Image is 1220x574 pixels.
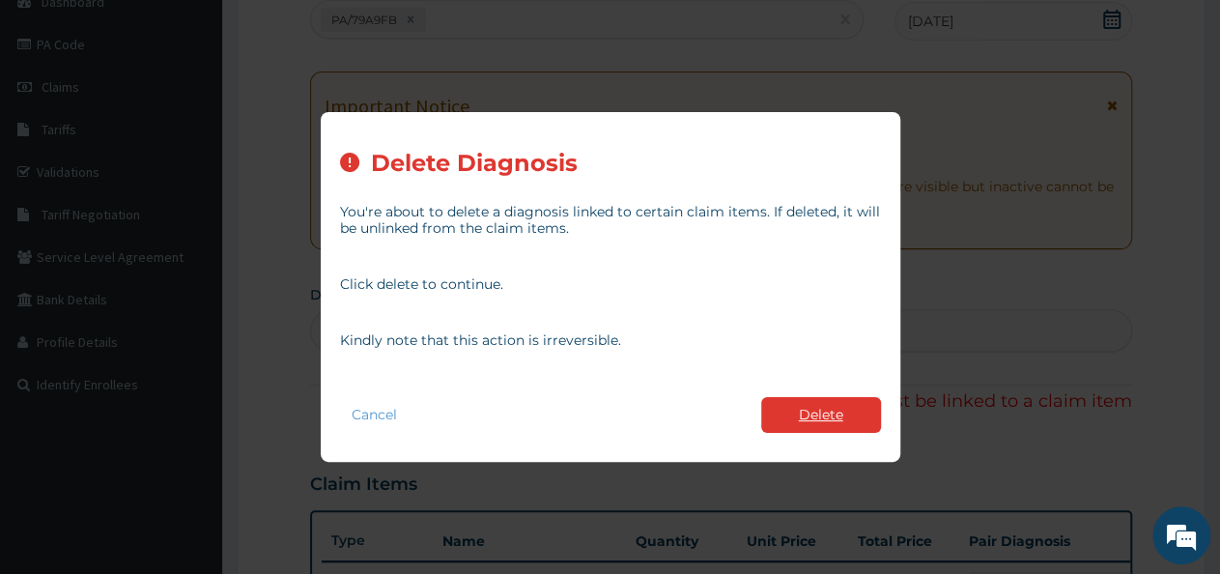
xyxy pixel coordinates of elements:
[340,204,881,237] p: You're about to delete a diagnosis linked to certain claim items. If deleted, it will be unlinked...
[112,167,267,362] span: We're online!
[36,97,78,145] img: d_794563401_company_1708531726252_794563401
[371,151,578,177] h2: Delete Diagnosis
[340,401,409,429] button: Cancel
[340,276,881,293] p: Click delete to continue.
[761,397,881,433] button: Delete
[317,10,363,56] div: Minimize live chat window
[340,332,881,349] p: Kindly note that this action is irreversible.
[100,108,325,133] div: Chat with us now
[10,375,368,443] textarea: Type your message and hit 'Enter'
